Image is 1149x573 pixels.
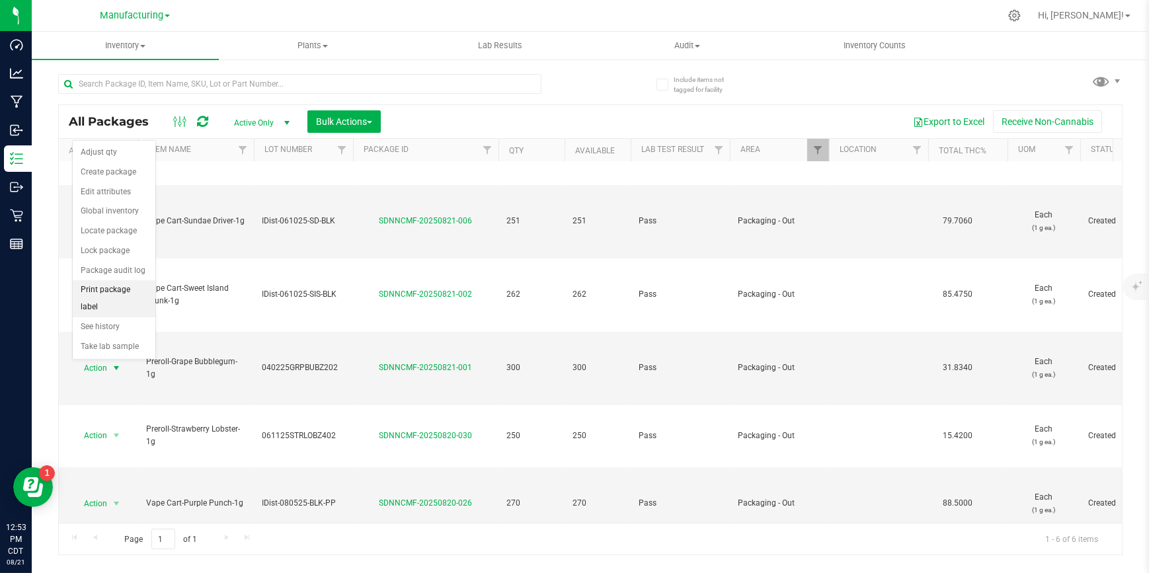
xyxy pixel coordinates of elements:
[149,145,191,154] a: Item Name
[146,215,246,227] span: Vape Cart-Sundae Driver-1g
[264,145,312,154] a: Lot Number
[73,261,155,281] li: Package audit log
[108,359,125,377] span: select
[39,465,55,481] iframe: Resource center unread badge
[506,288,557,301] span: 262
[73,182,155,202] li: Edit attributes
[1018,145,1035,154] a: UOM
[73,202,155,221] li: Global inventory
[73,143,155,163] li: Adjust qty
[1006,9,1023,22] div: Manage settings
[460,40,540,52] span: Lab Results
[6,557,26,567] p: 08/21
[69,114,162,129] span: All Packages
[379,216,473,225] a: SDNNCMF-20250821-006
[639,288,722,301] span: Pass
[331,139,353,161] a: Filter
[32,40,219,52] span: Inventory
[1015,368,1072,381] p: (1 g ea.)
[1091,145,1119,154] a: Status
[906,139,928,161] a: Filter
[1015,282,1072,307] span: Each
[10,95,23,108] inline-svg: Manufacturing
[993,110,1102,133] button: Receive Non-Cannabis
[936,426,979,445] span: 15.4200
[146,423,246,448] span: Preroll-Strawberry Lobster-1g
[73,317,155,337] li: See history
[10,209,23,222] inline-svg: Retail
[674,75,740,95] span: Include items not tagged for facility
[506,362,557,374] span: 300
[807,139,829,161] a: Filter
[1088,362,1145,374] span: Created
[639,215,722,227] span: Pass
[10,124,23,137] inline-svg: Inbound
[10,237,23,250] inline-svg: Reports
[826,40,924,52] span: Inventory Counts
[641,145,704,154] a: Lab Test Result
[407,32,594,59] a: Lab Results
[73,221,155,241] li: Locate package
[316,116,372,127] span: Bulk Actions
[506,430,557,442] span: 250
[1015,356,1072,381] span: Each
[506,215,557,227] span: 251
[594,32,781,59] a: Audit
[936,211,979,231] span: 79.7060
[904,110,993,133] button: Export to Excel
[73,241,155,261] li: Lock package
[10,38,23,52] inline-svg: Dashboard
[58,74,541,94] input: Search Package ID, Item Name, SKU, Lot or Part Number...
[1088,497,1145,510] span: Created
[364,145,409,154] a: Package ID
[6,521,26,557] p: 12:53 PM CDT
[573,288,623,301] span: 262
[1015,423,1072,448] span: Each
[575,146,615,155] a: Available
[1088,430,1145,442] span: Created
[708,139,730,161] a: Filter
[740,145,760,154] a: Area
[10,152,23,165] inline-svg: Inventory
[738,288,821,301] span: Packaging - Out
[72,359,108,377] span: Action
[639,497,722,510] span: Pass
[639,430,722,442] span: Pass
[151,529,175,549] input: 1
[1038,10,1124,20] span: Hi, [PERSON_NAME]!
[1015,491,1072,516] span: Each
[573,215,623,227] span: 251
[72,494,108,513] span: Action
[262,288,345,301] span: IDist-061025-SIS-BLK
[573,497,623,510] span: 270
[73,163,155,182] li: Create package
[936,285,979,304] span: 85.4750
[379,431,473,440] a: SDNNCMF-20250820-030
[108,494,125,513] span: select
[379,498,473,508] a: SDNNCMF-20250820-026
[262,497,345,510] span: IDist-080525-BLK-PP
[1015,295,1072,307] p: (1 g ea.)
[738,497,821,510] span: Packaging - Out
[69,146,133,155] div: Actions
[1015,209,1072,234] span: Each
[73,280,155,317] li: Print package label
[113,529,208,549] span: Page of 1
[506,497,557,510] span: 270
[108,426,125,445] span: select
[146,356,246,381] span: Preroll-Grape Bubblegum-1g
[307,110,381,133] button: Bulk Actions
[1015,436,1072,448] p: (1 g ea.)
[1015,221,1072,234] p: (1 g ea.)
[262,362,345,374] span: 040225GRPBUBZ202
[1088,288,1145,301] span: Created
[936,494,979,513] span: 88.5000
[146,282,246,307] span: Vape Cart-Sweet Island Skunk-1g
[232,139,254,161] a: Filter
[100,10,163,21] span: Manufacturing
[10,180,23,194] inline-svg: Outbound
[936,358,979,377] span: 31.8340
[840,145,877,154] a: Location
[1035,529,1109,549] span: 1 - 6 of 6 items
